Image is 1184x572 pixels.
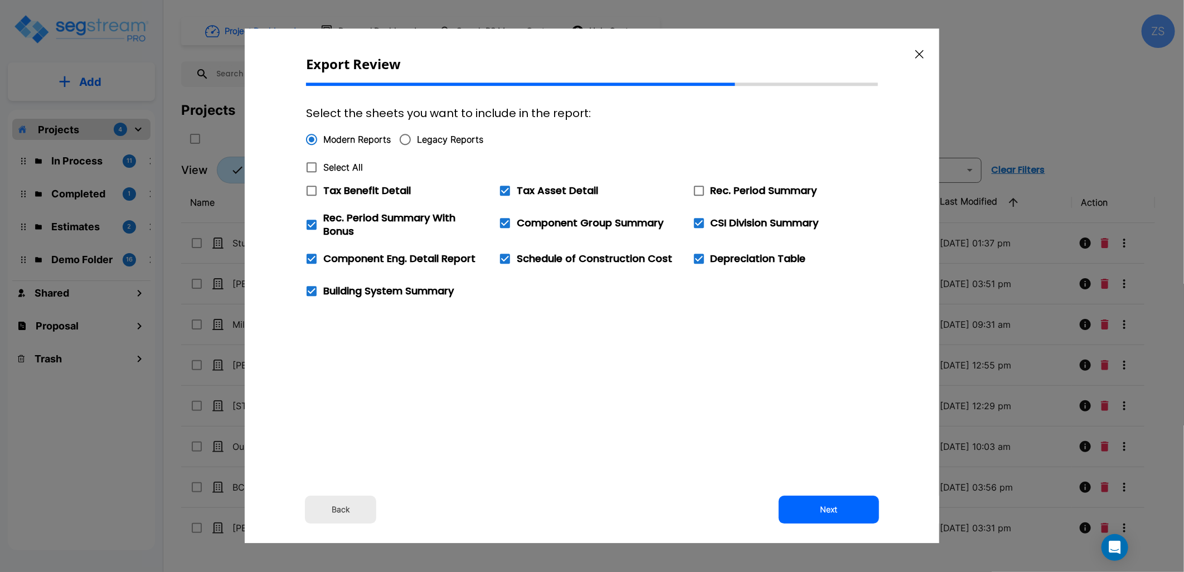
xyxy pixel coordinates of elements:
[323,183,411,197] span: Tax Benefit Detail
[779,496,879,524] button: Next
[517,251,672,265] span: Schedule of Construction Cost
[306,104,878,123] h6: Select the sheets you want to include in the report:
[323,133,391,146] span: Modern Reports
[417,133,483,146] span: Legacy Reports
[306,56,878,71] p: Export Review
[323,161,363,174] span: Select All
[1101,534,1128,561] div: Open Intercom Messenger
[711,251,806,265] span: Depreciation Table
[517,216,663,230] span: Component Group Summary
[323,251,475,265] span: Component Eng. Detail Report
[305,496,376,524] button: Back
[711,183,817,197] span: Rec. Period Summary
[517,183,598,197] span: Tax Asset Detail
[323,284,454,298] span: Building System Summary
[323,211,455,238] span: Rec. Period Summary With Bonus
[711,216,819,230] span: CSI Division Summary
